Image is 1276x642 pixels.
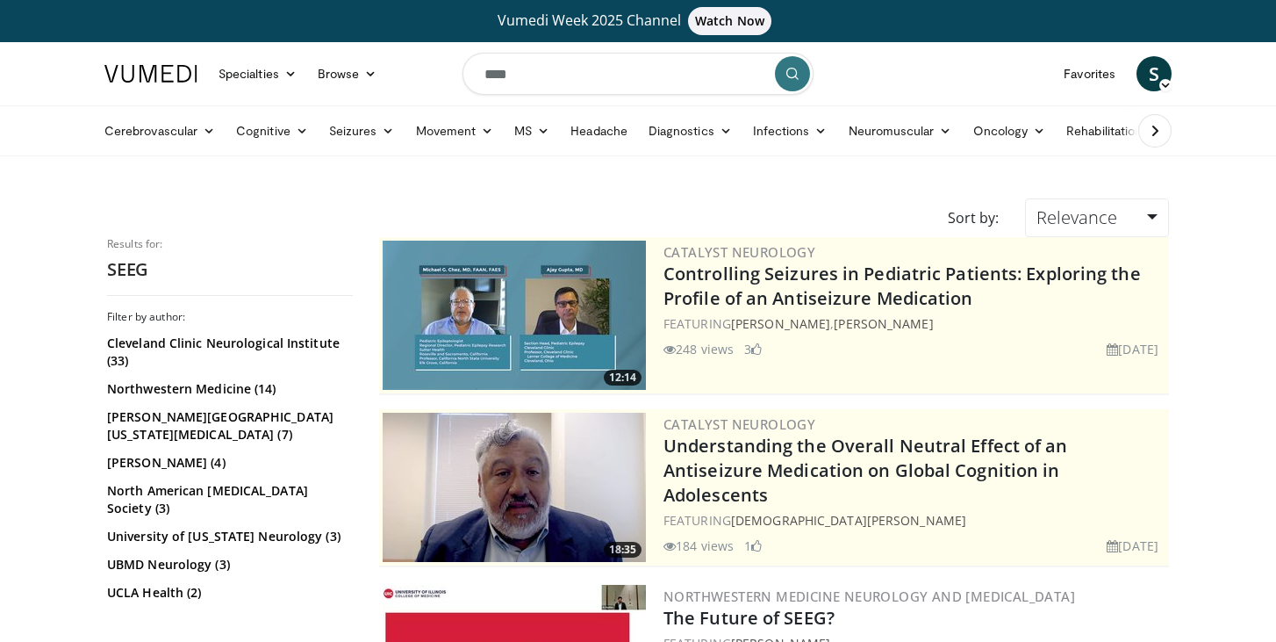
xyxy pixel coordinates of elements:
[107,584,348,602] a: UCLA Health (2)
[107,454,348,472] a: [PERSON_NAME] (4)
[742,113,838,148] a: Infections
[107,408,348,444] a: [PERSON_NAME][GEOGRAPHIC_DATA][US_STATE][MEDICAL_DATA] (7)
[663,511,1165,530] div: FEATURING
[560,113,638,148] a: Headache
[383,241,646,390] img: 5e01731b-4d4e-47f8-b775-0c1d7f1e3c52.png.300x170_q85_crop-smart_upscale.jpg
[107,482,348,517] a: North American [MEDICAL_DATA] Society (3)
[744,537,762,555] li: 1
[838,113,963,148] a: Neuromuscular
[663,243,815,261] a: Catalyst Neurology
[604,542,642,558] span: 18:35
[1053,56,1126,91] a: Favorites
[731,512,966,529] a: [DEMOGRAPHIC_DATA][PERSON_NAME]
[208,56,307,91] a: Specialties
[1136,56,1172,91] a: S
[319,113,405,148] a: Seizures
[663,340,734,358] li: 248 views
[663,262,1141,310] a: Controlling Seizures in Pediatric Patients: Exploring the Profile of an Antiseizure Medication
[744,340,762,358] li: 3
[663,415,815,433] a: Catalyst Neurology
[107,380,348,398] a: Northwestern Medicine (14)
[107,237,353,251] p: Results for:
[107,258,353,281] h2: SEEG
[663,434,1068,507] a: Understanding the Overall Neutral Effect of an Antiseizure Medication on Global Cognition in Adol...
[1056,113,1152,148] a: Rehabilitation
[663,588,1075,605] a: Northwestern Medicine Neurology and [MEDICAL_DATA]
[107,556,348,573] a: UBMD Neurology (3)
[307,56,388,91] a: Browse
[1107,537,1158,555] li: [DATE]
[1036,206,1117,229] span: Relevance
[462,53,814,95] input: Search topics, interventions
[663,537,734,555] li: 184 views
[104,65,197,83] img: VuMedi Logo
[935,198,1012,237] div: Sort by:
[383,413,646,562] a: 18:35
[383,413,646,562] img: 01bfc13d-03a0-4cb7-bbaa-2eb0a1ecb046.png.300x170_q85_crop-smart_upscale.jpg
[107,335,348,370] a: Cleveland Clinic Neurological Institute (33)
[963,113,1057,148] a: Oncology
[638,113,742,148] a: Diagnostics
[107,7,1169,35] a: Vumedi Week 2025 ChannelWatch Now
[94,113,226,148] a: Cerebrovascular
[383,241,646,390] a: 12:14
[405,113,505,148] a: Movement
[688,7,771,35] span: Watch Now
[1025,198,1169,237] a: Relevance
[107,528,348,545] a: University of [US_STATE] Neurology (3)
[504,113,560,148] a: MS
[663,606,835,630] a: The Future of SEEG?
[834,315,933,332] a: [PERSON_NAME]
[226,113,319,148] a: Cognitive
[107,310,353,324] h3: Filter by author:
[604,370,642,386] span: 12:14
[663,314,1165,333] div: FEATURING ,
[731,315,830,332] a: [PERSON_NAME]
[498,11,778,30] span: Vumedi Week 2025 Channel
[1107,340,1158,358] li: [DATE]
